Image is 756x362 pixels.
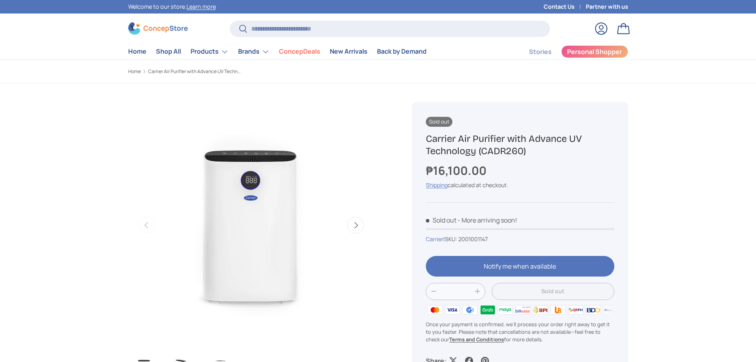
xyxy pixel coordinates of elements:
[377,44,427,59] a: Back by Demand
[492,283,614,300] button: Sold out
[426,235,443,243] a: Carrier
[279,44,320,59] a: ConcepDeals
[426,216,456,225] span: Sold out
[128,69,141,74] a: Home
[238,44,269,60] a: Brands
[187,3,216,10] a: Learn more
[426,181,614,189] div: calculated at checkout.
[128,44,427,60] nav: Primary
[585,304,602,316] img: bdo
[156,44,181,59] a: Shop All
[128,44,146,59] a: Home
[128,2,216,11] p: Welcome to our store.
[458,216,517,225] p: - More arriving soon!
[330,44,367,59] a: New Arrivals
[444,304,461,316] img: visa
[426,181,448,189] a: Shipping
[426,117,452,127] span: Sold out
[567,304,584,316] img: qrph
[128,22,188,35] img: ConcepStore
[190,44,229,60] a: Products
[514,304,531,316] img: billease
[148,69,243,74] a: Carrier Air Purifier with Advance UV Technology (CADR260)
[529,44,552,60] a: Stories
[233,44,274,60] summary: Brands
[561,45,628,58] a: Personal Shopper
[445,235,457,243] span: SKU:
[496,304,514,316] img: maya
[186,44,233,60] summary: Products
[426,304,443,316] img: master
[426,321,614,344] p: Once your payment is confirmed, we'll process your order right away to get it to you faster. Plea...
[602,304,619,316] img: metrobank
[510,44,628,60] nav: Secondary
[449,336,504,343] a: Terms and Conditions
[479,304,496,316] img: grabpay
[567,48,622,55] span: Personal Shopper
[443,235,488,243] span: |
[128,68,393,75] nav: Breadcrumbs
[461,304,479,316] img: gcash
[426,163,489,178] strong: ₱16,100.00
[532,304,549,316] img: bpi
[544,2,586,11] a: Contact Us
[458,235,488,243] span: 2001001147
[549,304,567,316] img: ubp
[426,133,614,157] h1: Carrier Air Purifier with Advance UV Technology (CADR260)
[586,2,628,11] a: Partner with us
